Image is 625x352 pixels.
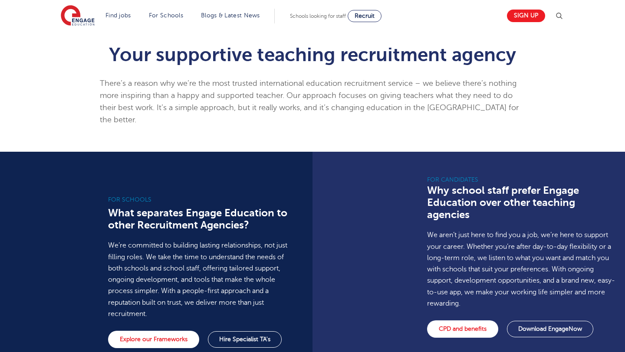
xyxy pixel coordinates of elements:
[427,184,619,221] h3: Why school staff prefer Engage Education over other teaching agencies
[108,207,300,231] h3: What separates Engage Education to other Recruitment Agencies?
[61,5,95,27] img: Engage Education
[208,331,282,348] a: Hire Specialist TA's
[427,320,498,338] a: CPD and benefits
[427,176,619,184] h6: For Candidates
[427,229,619,309] p: We aren’t just here to find you a job, we’re here to support your career. Whether you’re after da...
[108,240,300,319] p: We’re committed to building lasting relationships, not just filling roles. We take the time to un...
[507,10,545,22] a: Sign up
[201,12,260,19] a: Blogs & Latest News
[348,10,382,22] a: Recruit
[507,321,593,337] a: Download EngageNow
[100,79,519,124] span: There’s a reason why we’re the most trusted international education recruitment service – we beli...
[105,12,131,19] a: Find jobs
[355,13,375,19] span: Recruit
[100,45,526,64] h1: Your supportive teaching recruitment agency
[108,196,300,204] h6: For schools
[108,331,199,348] a: Explore our Frameworks
[149,12,183,19] a: For Schools
[290,13,346,19] span: Schools looking for staff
